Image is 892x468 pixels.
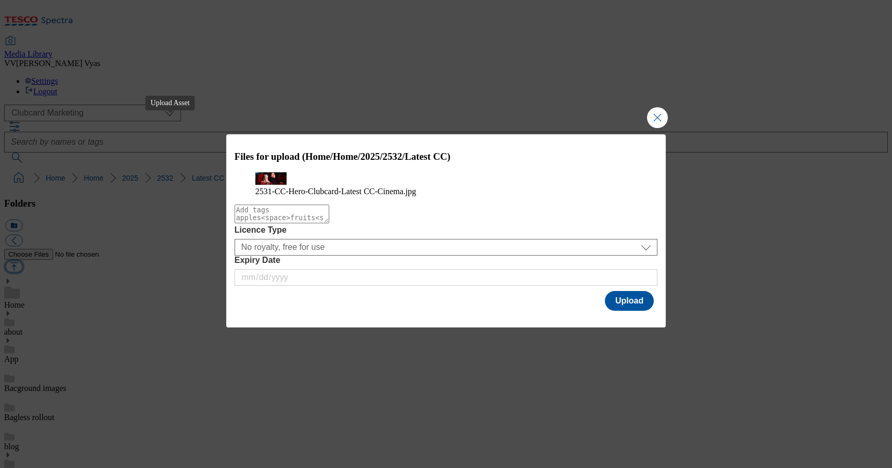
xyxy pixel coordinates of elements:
[255,172,287,185] img: preview
[226,134,666,327] div: Modal
[235,151,658,162] h3: Files for upload (Home/Home/2025/2532/Latest CC)
[647,107,668,128] button: Close Modal
[605,291,654,311] button: Upload
[235,256,658,265] label: Expiry Date
[235,225,658,235] label: Licence Type
[255,187,637,196] figcaption: 2531-CC-Hero-Clubcard-Latest CC-Cinema.jpg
